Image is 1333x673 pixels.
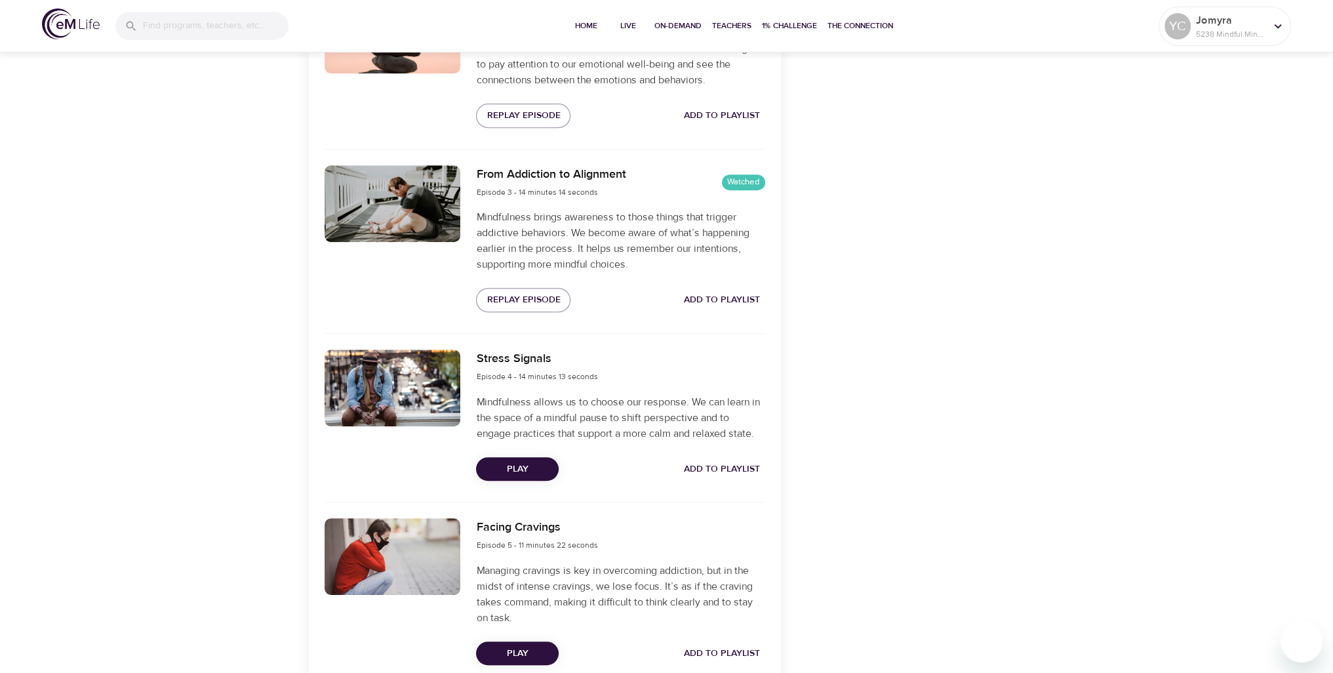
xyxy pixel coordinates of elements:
[654,19,702,33] span: On-Demand
[476,350,597,369] h6: Stress Signals
[476,41,765,88] p: Mindfulness invites us to be aware of our emotions. We begin to pay attention to our emotional we...
[679,457,765,481] button: Add to Playlist
[476,104,570,128] button: Replay Episode
[612,19,644,33] span: Live
[487,645,548,662] span: Play
[476,371,597,382] span: Episode 4 - 14 minutes 13 seconds
[476,288,570,312] button: Replay Episode
[487,461,548,478] span: Play
[684,292,760,308] span: Add to Playlist
[679,104,765,128] button: Add to Playlist
[679,288,765,312] button: Add to Playlist
[1164,13,1191,39] div: YC
[476,187,597,197] span: Episode 3 - 14 minutes 14 seconds
[476,540,597,550] span: Episode 5 - 11 minutes 22 seconds
[476,209,765,272] p: Mindfulness brings awareness to those things that trigger addictive behaviors. We become aware of...
[1281,621,1323,663] iframe: Button to launch messaging window
[712,19,751,33] span: Teachers
[570,19,602,33] span: Home
[143,12,288,40] input: Find programs, teachers, etc...
[487,292,560,308] span: Replay Episode
[1196,12,1265,28] p: Jomyra
[684,108,760,124] span: Add to Playlist
[722,176,765,188] span: Watched
[684,461,760,478] span: Add to Playlist
[476,642,559,666] button: Play
[476,165,626,184] h6: From Addiction to Alignment
[476,563,765,626] p: Managing cravings is key in overcoming addiction, but in the midst of intense cravings, we lose f...
[476,394,765,441] p: Mindfulness allows us to choose our response. We can learn in the space of a mindful pause to shi...
[42,9,100,39] img: logo
[1196,28,1265,40] p: 5238 Mindful Minutes
[476,518,597,537] h6: Facing Cravings
[679,642,765,666] button: Add to Playlist
[762,19,817,33] span: 1% Challenge
[476,457,559,481] button: Play
[487,108,560,124] span: Replay Episode
[827,19,893,33] span: The Connection
[684,645,760,662] span: Add to Playlist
